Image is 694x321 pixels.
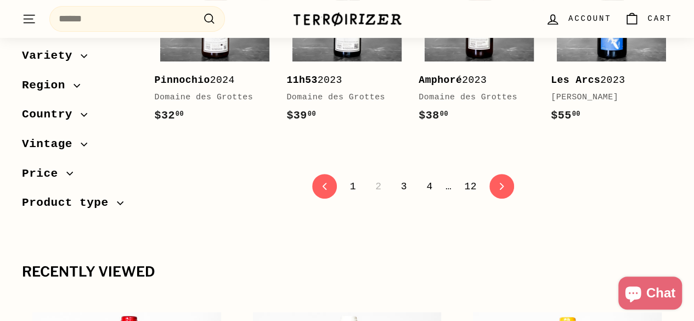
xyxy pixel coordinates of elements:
[458,177,483,196] a: 12
[445,182,452,192] span: …
[343,177,363,196] a: 1
[154,75,210,86] b: Pinnochio
[618,3,679,35] a: Cart
[22,106,81,125] span: Country
[22,191,137,221] button: Product type
[615,277,685,312] inbox-online-store-chat: Shopify online store chat
[647,13,672,25] span: Cart
[22,135,81,154] span: Vintage
[22,44,137,74] button: Variety
[22,103,137,133] button: Country
[369,177,388,196] span: 2
[551,75,600,86] b: Les Arcs
[22,162,137,192] button: Price
[551,72,661,88] div: 2023
[22,165,66,183] span: Price
[440,110,448,118] sup: 00
[22,76,74,95] span: Region
[568,13,611,25] span: Account
[419,72,529,88] div: 2023
[419,75,462,86] b: Amphoré
[22,47,81,65] span: Variety
[22,74,137,103] button: Region
[551,109,580,122] span: $55
[176,110,184,118] sup: 00
[286,72,397,88] div: 2023
[308,110,316,118] sup: 00
[154,109,184,122] span: $32
[394,177,414,196] a: 3
[286,109,316,122] span: $39
[286,91,397,104] div: Domaine des Grottes
[154,72,264,88] div: 2024
[22,194,117,212] span: Product type
[420,177,439,196] a: 4
[572,110,580,118] sup: 00
[419,91,529,104] div: Domaine des Grottes
[22,132,137,162] button: Vintage
[551,91,661,104] div: [PERSON_NAME]
[22,264,672,280] div: Recently viewed
[539,3,618,35] a: Account
[286,75,317,86] b: 11h53
[154,91,264,104] div: Domaine des Grottes
[419,109,448,122] span: $38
